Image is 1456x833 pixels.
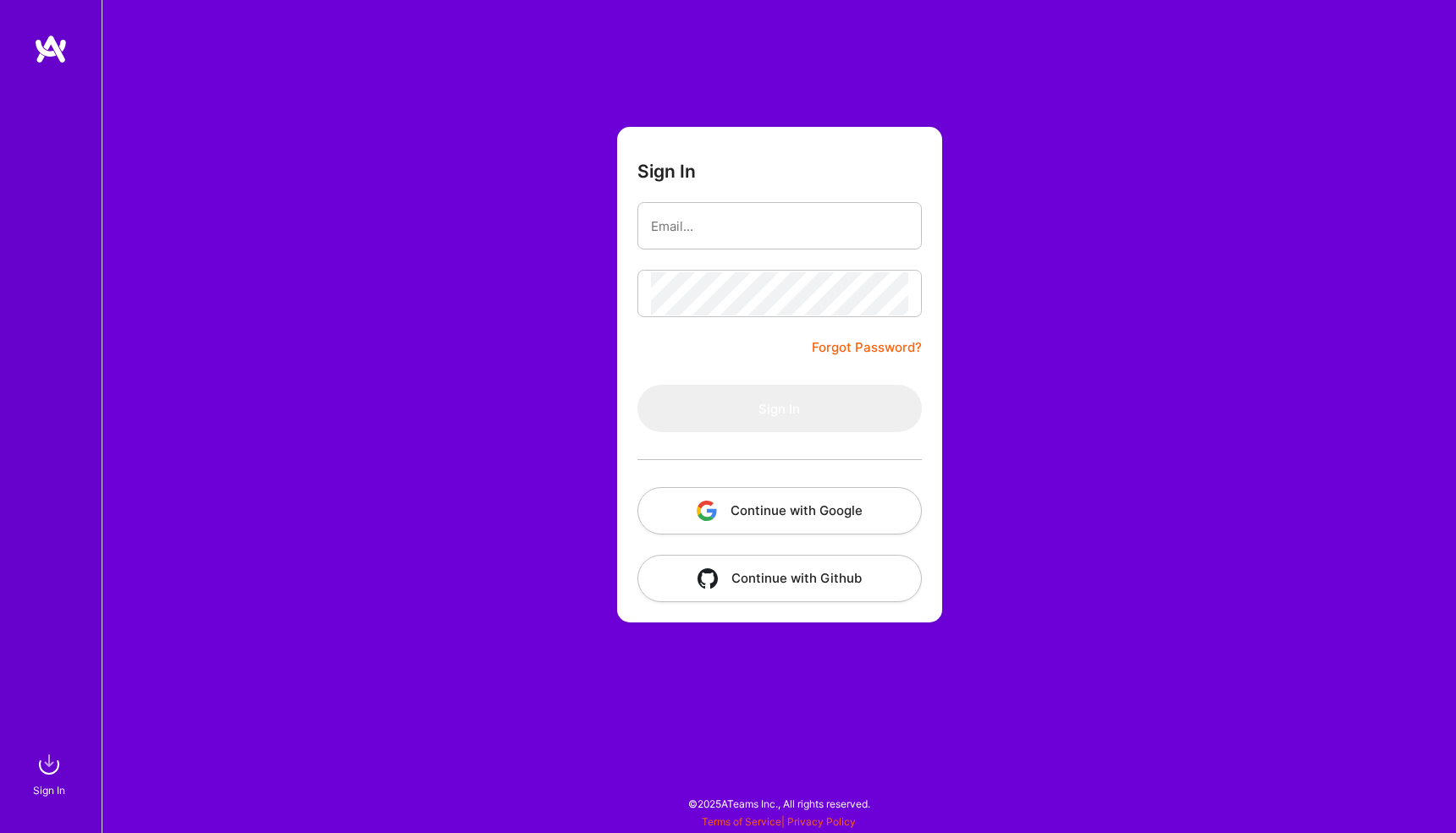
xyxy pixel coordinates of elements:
[36,748,66,799] a: sign inSign In
[32,748,66,781] img: sign in
[637,385,922,432] button: Sign In
[697,501,717,521] img: icon
[651,205,908,248] input: Email...
[34,34,68,64] img: logo
[702,815,781,828] a: Terms of Service
[698,568,718,589] img: icon
[637,555,922,602] button: Continue with Github
[787,815,856,828] a: Privacy Policy
[33,781,65,799] div: Sign In
[637,161,696,182] h3: Sign In
[812,337,922,358] a: Forgot Password?
[637,487,922,534] button: Continue with Google
[102,782,1456,825] div: © 2025 ATeams Inc., All rights reserved.
[702,815,856,828] span: |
